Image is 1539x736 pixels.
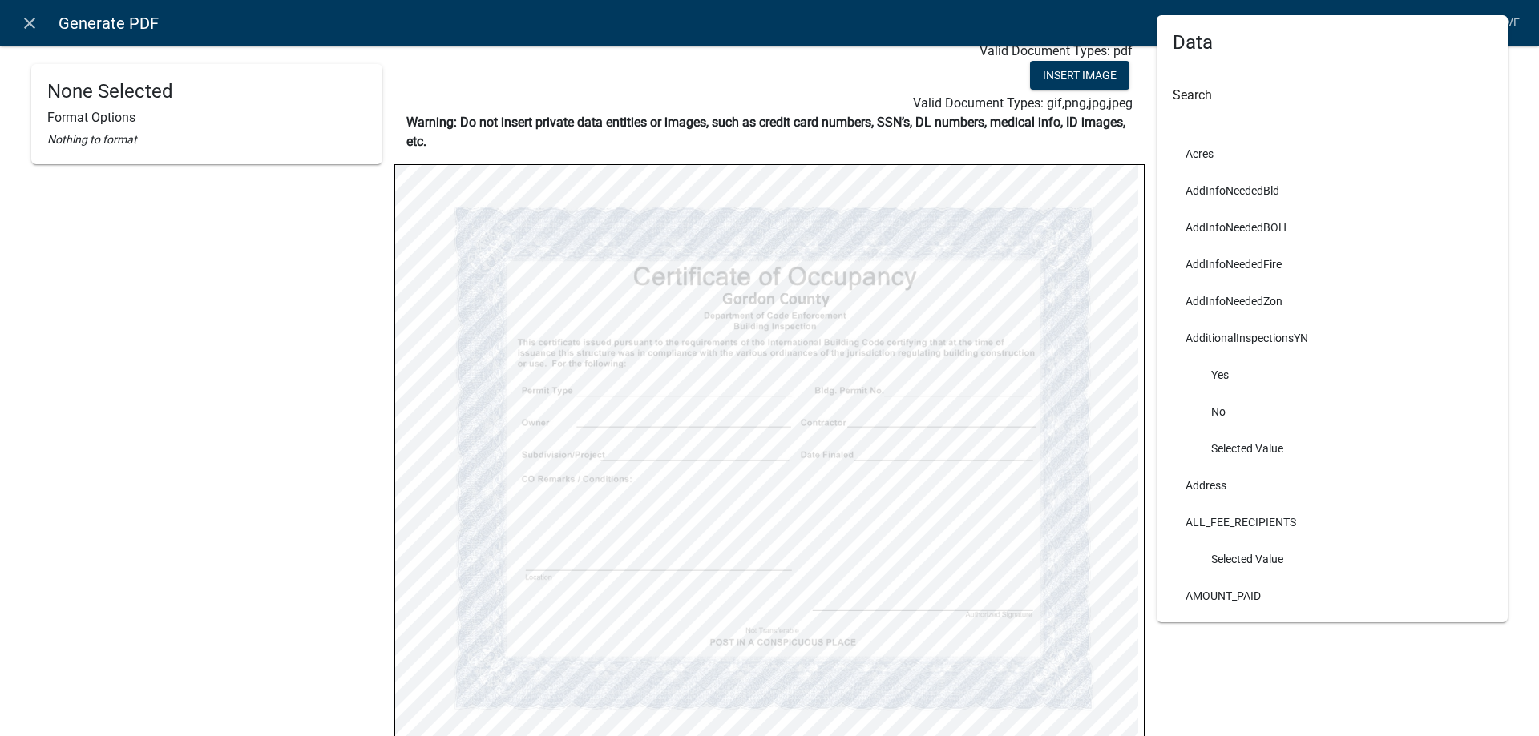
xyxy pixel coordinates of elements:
[1173,31,1492,54] h4: Data
[1173,504,1492,541] li: ALL_FEE_RECIPIENTS
[47,133,137,146] i: Nothing to format
[1486,8,1526,38] a: Save
[1173,577,1492,614] li: AMOUNT_PAID
[1173,172,1492,209] li: AddInfoNeededBld
[47,80,366,103] h4: None Selected
[1173,135,1492,172] li: Acres
[980,43,1133,58] span: Valid Document Types: pdf
[406,113,1133,151] p: Warning: Do not insert private data entities or images, such as credit card numbers, SSN’s, DL nu...
[1173,320,1492,356] li: AdditionalInspectionsYN
[1173,430,1492,467] li: Selected Value
[59,7,159,39] span: Generate PDF
[1173,467,1492,504] li: Address
[1030,61,1129,90] button: Insert Image
[1173,283,1492,320] li: AddInfoNeededZon
[47,110,366,125] h6: Format Options
[1173,541,1492,577] li: Selected Value
[20,14,39,33] i: close
[1173,209,1492,246] li: AddInfoNeededBOH
[1173,356,1492,393] li: Yes
[1173,246,1492,283] li: AddInfoNeededFire
[913,95,1133,111] span: Valid Document Types: gif,png,jpg,jpeg
[1173,393,1492,430] li: No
